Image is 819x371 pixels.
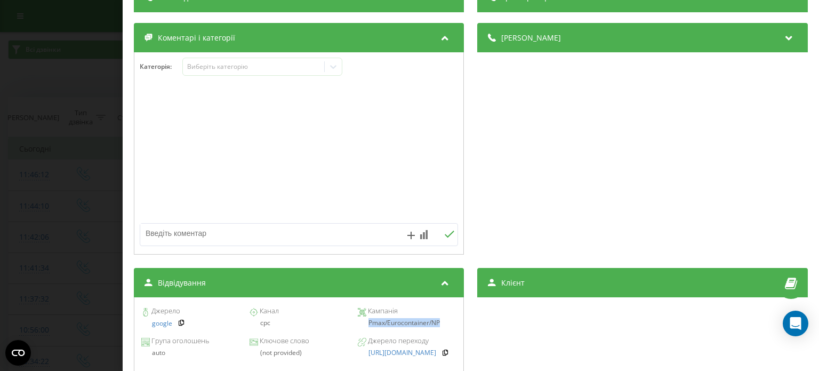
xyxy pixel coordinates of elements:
div: cpc [250,319,348,327]
a: google [152,320,172,327]
div: (not provided) [250,349,348,357]
a: [URL][DOMAIN_NAME] [368,349,436,357]
span: Ключове слово [258,336,309,346]
span: Коментарі і категорії [158,33,235,43]
span: [PERSON_NAME] [502,33,561,43]
span: Відвідування [158,278,206,288]
button: Open CMP widget [5,340,31,366]
div: auto [141,349,240,357]
span: Джерело [150,306,180,317]
span: Кампанія [366,306,398,317]
span: Клієнт [502,278,525,288]
h4: Категорія : [140,63,182,70]
div: Open Intercom Messenger [783,311,808,336]
span: Канал [258,306,279,317]
div: Pmax/Eurocontainer/NP [358,319,456,327]
span: Джерело переходу [366,336,429,346]
span: Група оголошень [150,336,209,346]
div: Виберіть категорію [187,62,320,71]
